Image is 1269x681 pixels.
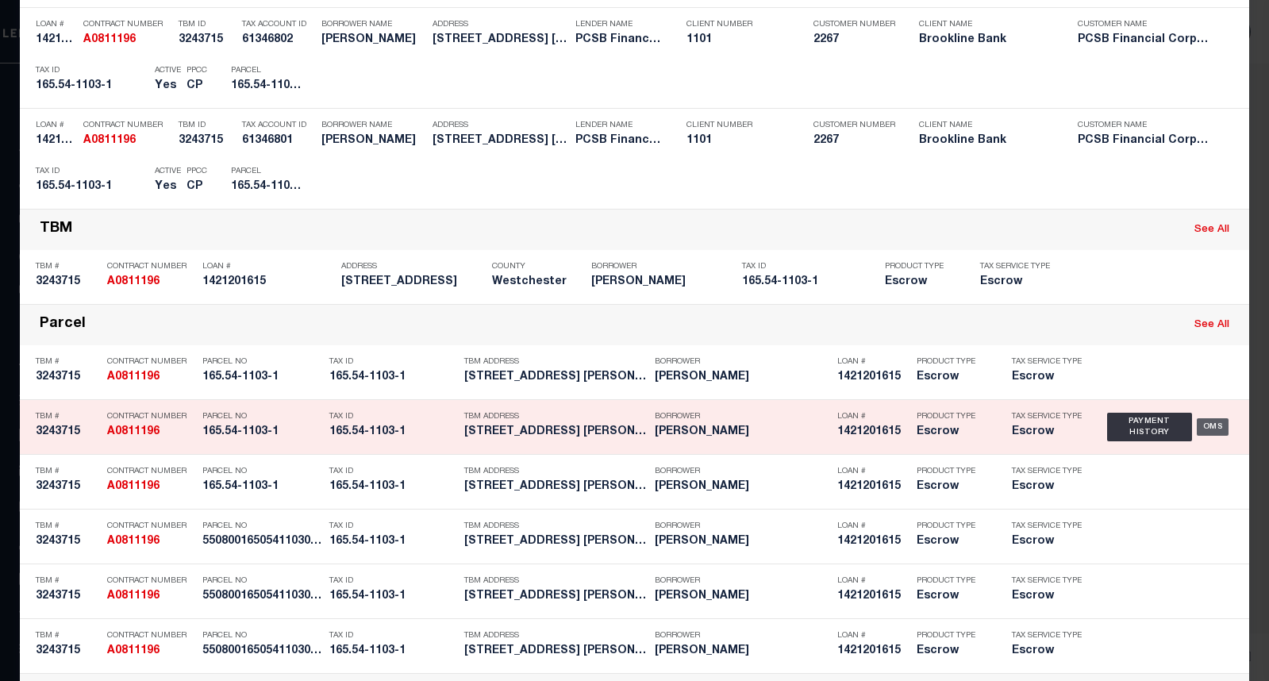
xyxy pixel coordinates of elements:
h5: 3243715 [36,371,99,384]
h5: 1421201615 [837,590,909,603]
h5: 1101 [686,33,790,47]
p: Tax ID [36,66,147,75]
p: Tax ID [742,262,877,271]
h5: 17 W LINCOLN AVE MT. VERNON NY ... [464,480,647,494]
p: TBM ID [179,121,234,130]
h5: 61346801 [242,134,313,148]
p: Borrower [655,412,829,421]
p: County [492,262,583,271]
p: Borrower [655,357,829,367]
h5: 3243715 [36,535,99,548]
p: Product Type [917,412,988,421]
h5: 165.54-1103-1 [329,480,456,494]
p: Client Number [686,121,790,130]
h5: BARRAGAN JOSE L [655,371,829,384]
p: Tax Service Type [1012,521,1083,531]
h5: 165.54-1103-1 [231,79,302,93]
p: Tax ID [36,167,147,176]
p: Product Type [917,631,988,641]
h5: 1421201615 [837,644,909,658]
h5: Escrow [917,644,988,658]
h5: Escrow [917,371,988,384]
p: Product Type [917,521,988,531]
p: TBM # [36,262,99,271]
p: TBM # [36,631,99,641]
h5: Escrow [1012,371,1083,384]
p: Parcel No [202,357,321,367]
h5: Yes [155,79,179,93]
p: Contract Number [107,631,194,641]
p: Contract Number [83,20,171,29]
strong: A0811196 [107,276,160,287]
p: Tax ID [329,467,456,476]
h5: PCSB Financial Corporation [1078,33,1213,47]
p: Borrower [655,576,829,586]
p: Parcel No [202,521,321,531]
div: Payment History [1107,413,1192,441]
h5: A0811196 [107,480,194,494]
h5: Escrow [1012,425,1083,439]
p: PPCC [187,66,207,75]
p: Loan # [837,631,909,641]
h5: Escrow [917,535,988,548]
h5: Escrow [1012,590,1083,603]
p: TBM # [36,467,99,476]
h5: 17 W LINCOLN AVE MT. VERNON NY ... [464,425,647,439]
p: Loan # [202,262,333,271]
h5: 165.54-1103-1 [329,535,456,548]
h5: Escrow [917,480,988,494]
h5: 17 W LINCOLN AVE MT. VERNON NY ... [464,590,647,603]
p: Customer Name [1078,121,1213,130]
h5: 3243715 [36,425,99,439]
p: Customer Number [813,121,895,130]
p: TBM Address [464,412,647,421]
h5: PCSB Financial Corporation [575,134,663,148]
p: Parcel [231,167,302,176]
p: Tax Account ID [242,20,313,29]
p: Contract Number [107,357,194,367]
p: Tax ID [329,357,456,367]
h5: Escrow [885,275,956,289]
a: See All [1194,320,1229,330]
p: Client Name [919,20,1054,29]
p: Loan # [837,467,909,476]
h5: 165.54-1103-1 [231,180,302,194]
p: Contract Number [107,467,194,476]
p: Borrower [591,262,734,271]
p: Loan # [837,576,909,586]
h5: 165.54-1103-1 [36,79,147,93]
h5: 1421201615 [837,371,909,384]
p: Tax Service Type [980,262,1059,271]
h5: 3243715 [179,134,234,148]
h5: A0811196 [83,33,171,47]
p: TBM # [36,521,99,531]
p: Contract Number [107,412,194,421]
h5: 2267 [813,33,893,47]
h5: CP [187,79,207,93]
p: Tax ID [329,631,456,641]
h5: Escrow [1012,644,1083,658]
p: TBM ID [179,20,234,29]
h5: BARRAGAN JOSE L [655,480,829,494]
h5: 1101 [686,134,790,148]
p: Tax Service Type [1012,576,1083,586]
h5: Brookline Bank [919,33,1054,47]
h5: A0811196 [107,590,194,603]
p: Loan # [36,121,75,130]
p: PPCC [187,167,207,176]
h5: A0811196 [107,371,194,384]
strong: A0811196 [107,481,160,492]
p: Address [433,20,567,29]
p: Address [433,121,567,130]
h5: 165.54-1103-1 [329,644,456,658]
h5: A0811196 [107,644,194,658]
h5: 17 W LINCOLN AVE MT. VERNON NY ... [464,644,647,658]
h5: A0811196 [83,134,171,148]
p: TBM # [36,412,99,421]
p: Active [155,66,181,75]
strong: A0811196 [107,536,160,547]
p: TBM # [36,357,99,367]
h5: 1421201615 [36,33,75,47]
p: Product Type [917,576,988,586]
h5: 17 W LINCOLN AVE MT. VERNON NY ... [433,134,567,148]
